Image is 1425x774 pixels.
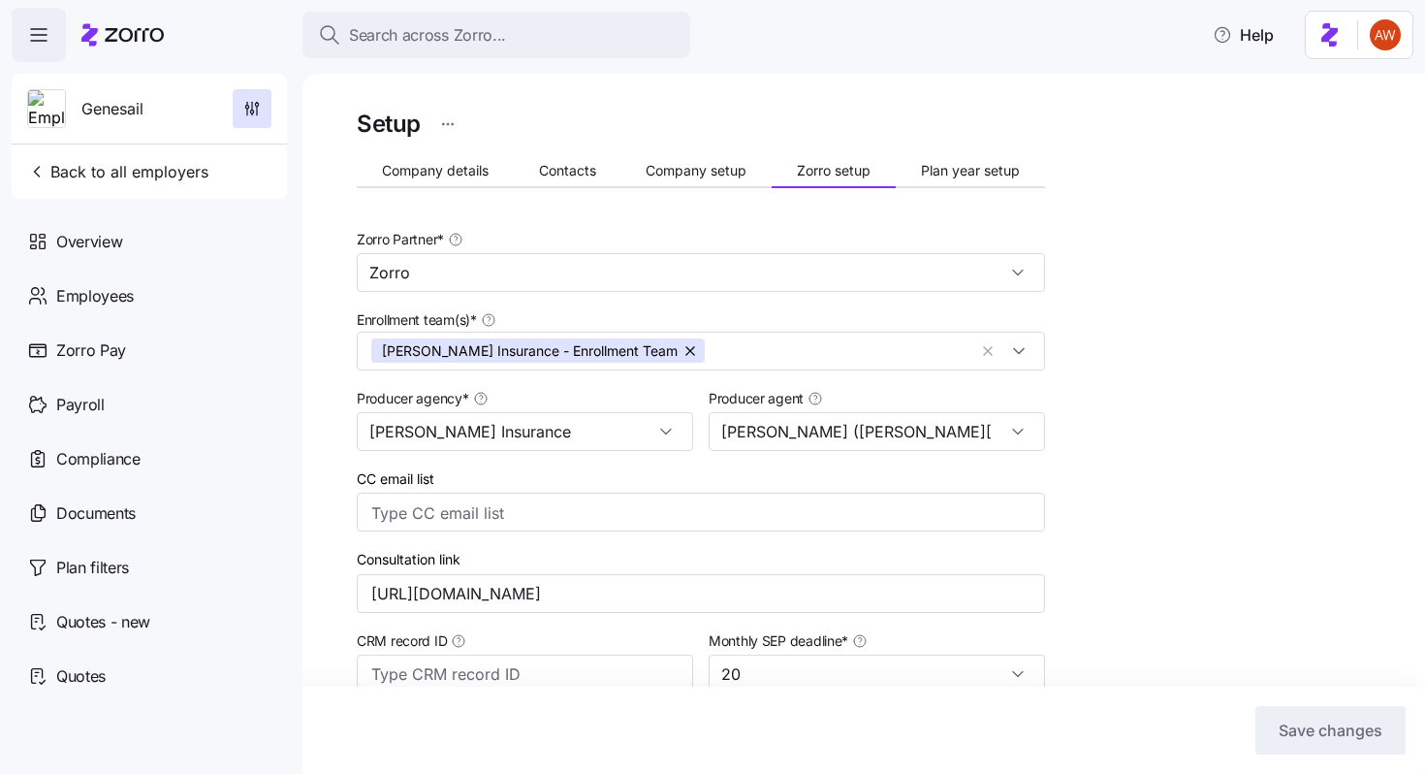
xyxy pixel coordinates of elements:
span: Contacts [539,164,596,177]
span: Producer agency * [357,389,469,408]
a: Employees [12,269,287,323]
span: Company setup [646,164,746,177]
img: 3c671664b44671044fa8929adf5007c6 [1370,19,1401,50]
span: Overview [56,230,122,254]
a: Quotes [12,649,287,703]
span: Plan year setup [921,164,1020,177]
span: Enrollment team(s) * [357,310,477,330]
button: Search across Zorro... [302,12,690,58]
span: CRM record ID [357,631,447,651]
input: Select a producer agency [357,412,693,451]
input: Select a partner [357,253,1045,292]
label: Consultation link [357,549,460,570]
span: Producer agent [709,389,804,408]
a: Payroll [12,377,287,432]
span: Quotes [56,664,106,689]
span: Monthly SEP deadline * [709,631,848,651]
a: Overview [12,214,287,269]
span: Employees [56,284,134,308]
input: Select a producer agent [709,412,1045,451]
span: [PERSON_NAME] Insurance - Enrollment Team [382,339,678,363]
button: Back to all employers [19,152,216,191]
a: Quotes - new [12,595,287,649]
span: Payroll [56,393,105,417]
img: Employer logo [28,90,65,129]
span: Quotes - new [56,610,150,634]
input: Select the monthly SEP deadline [709,655,1045,693]
h1: Setup [357,109,421,139]
input: Consultation link [357,574,1045,613]
span: Save changes [1279,719,1382,742]
span: Back to all employers [27,160,208,183]
span: Compliance [56,447,141,471]
span: Company details [382,164,489,177]
input: Type CC email list [371,500,992,526]
span: Plan filters [56,556,129,580]
span: Help [1213,23,1274,47]
span: Genesail [81,97,143,121]
a: Plan filters [12,540,287,595]
span: Zorro setup [797,164,871,177]
input: Type CRM record ID [357,655,693,693]
a: Documents [12,486,287,540]
button: Help [1197,16,1289,54]
span: Search across Zorro... [349,23,506,48]
span: Zorro Partner * [357,230,444,249]
label: CC email list [357,468,434,490]
span: Zorro Pay [56,339,126,363]
a: Compliance [12,432,287,486]
a: Zorro Pay [12,323,287,377]
button: Save changes [1255,706,1406,755]
span: Documents [56,501,136,526]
